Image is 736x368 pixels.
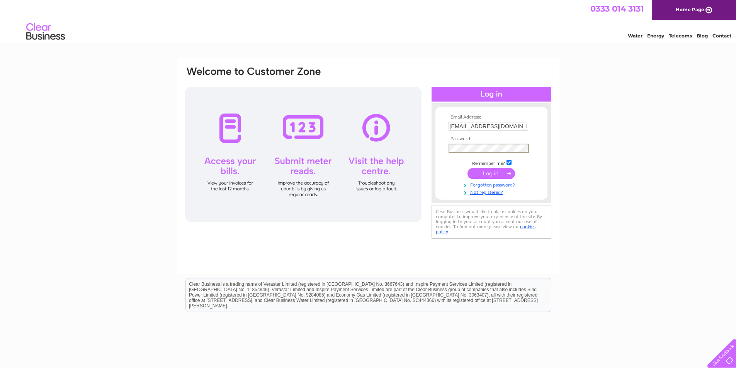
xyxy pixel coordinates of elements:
a: Contact [712,33,731,39]
img: logo.png [26,20,65,44]
a: cookies policy [436,224,535,234]
a: Not registered? [449,188,536,195]
div: Clear Business is a trading name of Verastar Limited (registered in [GEOGRAPHIC_DATA] No. 3667643... [186,4,551,37]
a: Energy [647,33,664,39]
div: Clear Business would like to place cookies on your computer to improve your experience of the sit... [432,205,551,239]
td: Remember me? [447,159,536,166]
a: Water [628,33,643,39]
a: Forgotten password? [449,181,536,188]
a: 0333 014 3131 [590,4,644,14]
input: Submit [467,168,515,179]
a: Blog [697,33,708,39]
a: Telecoms [669,33,692,39]
th: Password: [447,136,536,142]
th: Email Address: [447,115,536,120]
